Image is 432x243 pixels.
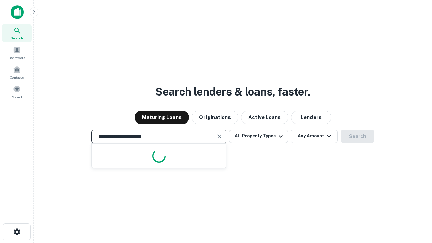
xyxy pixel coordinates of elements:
[9,55,25,60] span: Borrowers
[2,83,32,101] a: Saved
[155,84,310,100] h3: Search lenders & loans, faster.
[291,111,331,124] button: Lenders
[12,94,22,100] span: Saved
[2,44,32,62] a: Borrowers
[11,35,23,41] span: Search
[229,130,288,143] button: All Property Types
[11,5,24,19] img: capitalize-icon.png
[398,189,432,221] iframe: Chat Widget
[2,63,32,81] a: Contacts
[215,132,224,141] button: Clear
[2,24,32,42] a: Search
[241,111,288,124] button: Active Loans
[291,130,338,143] button: Any Amount
[192,111,238,124] button: Originations
[10,75,24,80] span: Contacts
[135,111,189,124] button: Maturing Loans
